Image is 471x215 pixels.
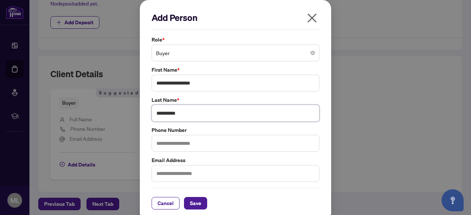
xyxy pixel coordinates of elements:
label: Role [152,36,319,44]
span: close [306,12,318,24]
label: Email Address [152,156,319,164]
button: Save [184,197,207,209]
label: Last Name [152,96,319,104]
button: Open asap [442,189,464,211]
label: Phone Number [152,126,319,134]
span: Buyer [156,46,315,60]
span: Save [190,197,201,209]
span: Cancel [157,197,174,209]
h2: Add Person [152,12,319,24]
label: First Name [152,66,319,74]
button: Cancel [152,197,180,209]
span: close-circle [311,51,315,55]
